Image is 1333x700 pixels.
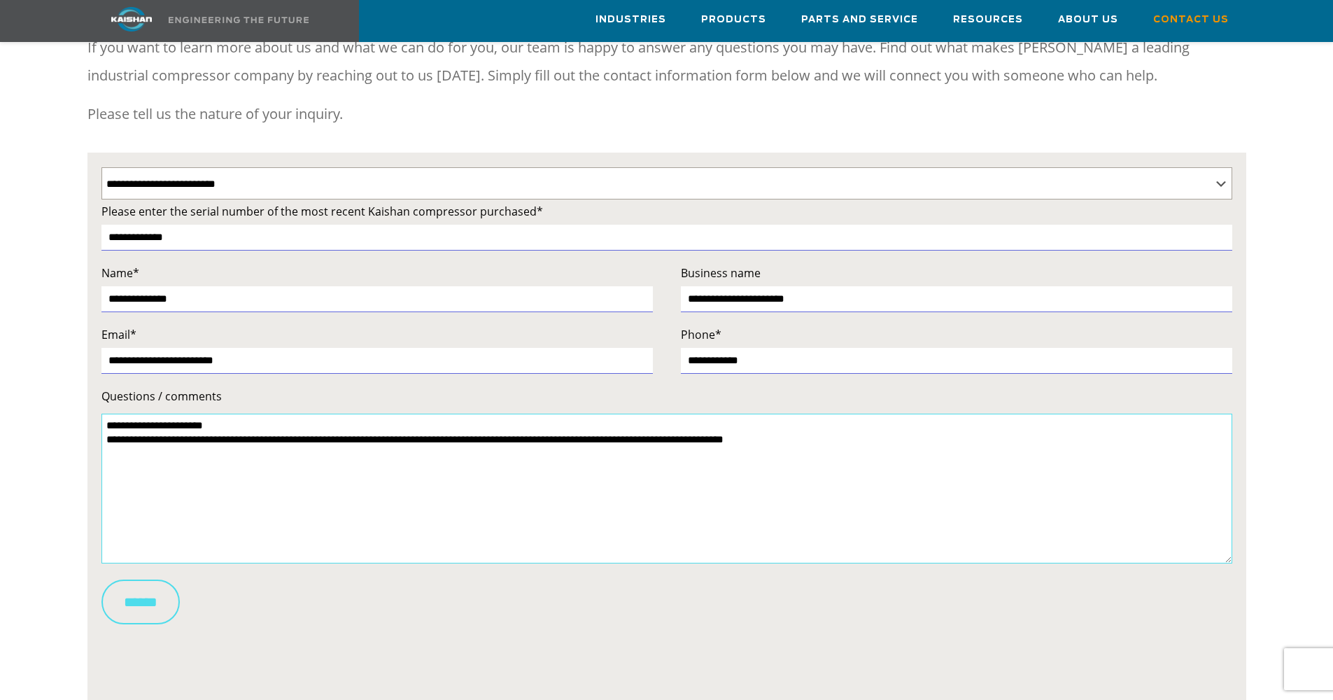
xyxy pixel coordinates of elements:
img: kaishan logo [79,7,184,31]
p: If you want to learn more about us and what we can do for you, our team is happy to answer any qu... [87,34,1246,90]
a: Industries [595,1,666,38]
span: About Us [1058,12,1118,28]
label: Name* [101,263,653,283]
a: Contact Us [1153,1,1229,38]
span: Industries [595,12,666,28]
span: Resources [953,12,1023,28]
label: Email* [101,325,653,344]
span: Parts and Service [801,12,918,28]
label: Business name [681,263,1232,283]
span: Contact Us [1153,12,1229,28]
a: Parts and Service [801,1,918,38]
img: Engineering the future [169,17,309,23]
label: Please enter the serial number of the most recent Kaishan compressor purchased* [101,202,1232,221]
p: Please tell us the nature of your inquiry. [87,100,1246,128]
span: Products [701,12,766,28]
a: Resources [953,1,1023,38]
label: Phone* [681,325,1232,344]
a: About Us [1058,1,1118,38]
a: Products [701,1,766,38]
